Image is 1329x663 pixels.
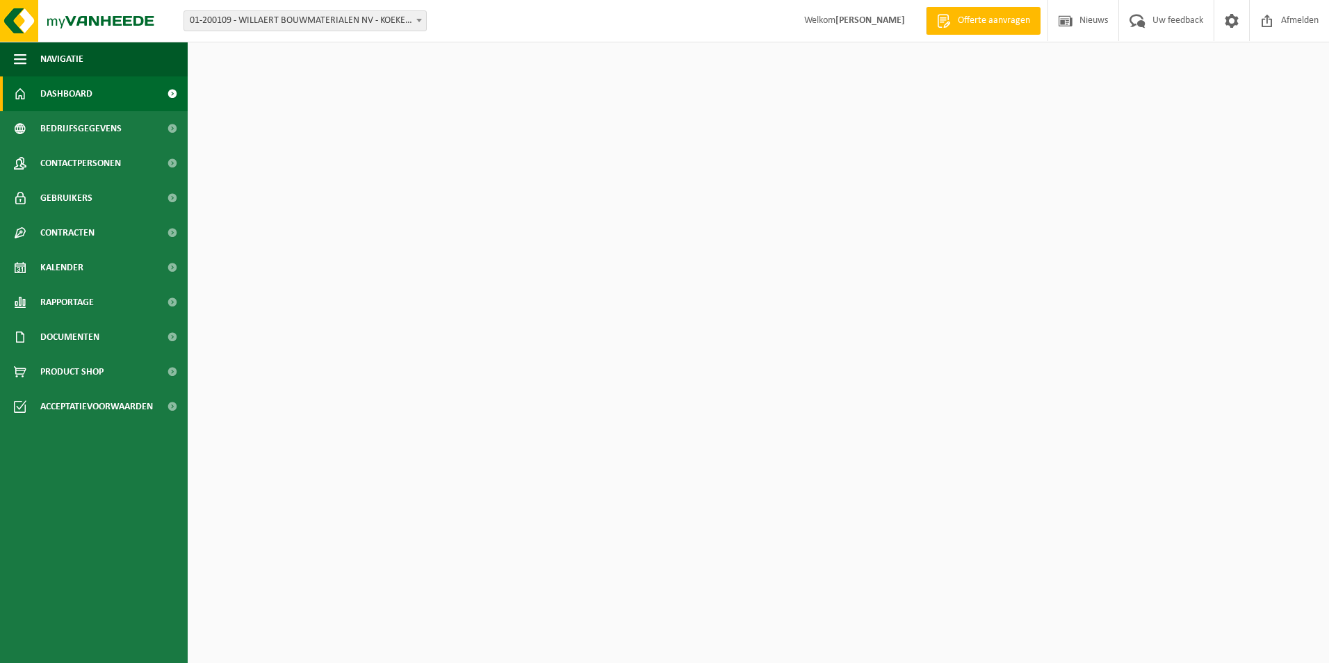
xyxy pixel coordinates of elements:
span: Offerte aanvragen [954,14,1034,28]
span: Bedrijfsgegevens [40,111,122,146]
span: 01-200109 - WILLAERT BOUWMATERIALEN NV - KOEKELARE [184,11,426,31]
span: Acceptatievoorwaarden [40,389,153,424]
a: Offerte aanvragen [926,7,1041,35]
span: Gebruikers [40,181,92,215]
span: Contactpersonen [40,146,121,181]
span: Kalender [40,250,83,285]
span: Navigatie [40,42,83,76]
span: 01-200109 - WILLAERT BOUWMATERIALEN NV - KOEKELARE [184,10,427,31]
span: Contracten [40,215,95,250]
span: Dashboard [40,76,92,111]
span: Documenten [40,320,99,354]
span: Rapportage [40,285,94,320]
span: Product Shop [40,354,104,389]
strong: [PERSON_NAME] [835,15,905,26]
